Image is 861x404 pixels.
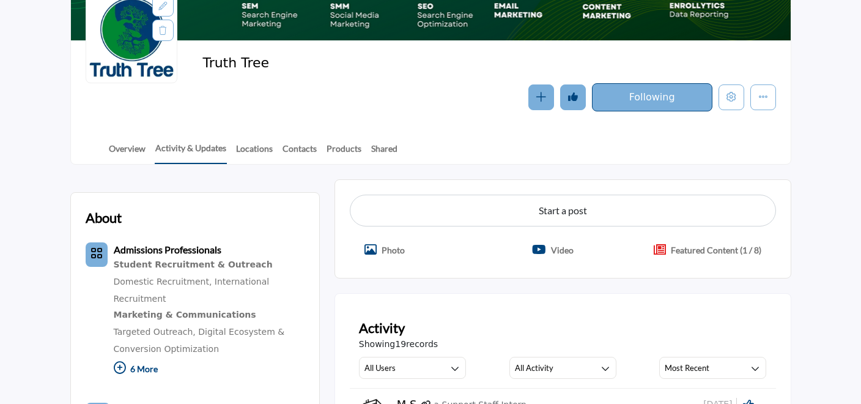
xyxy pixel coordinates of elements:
[551,244,574,256] p: Video
[665,362,709,373] h3: Most Recent
[671,244,761,256] p: Upgrade plan to get more premium post.
[155,141,227,164] a: Activity & Updates
[509,357,616,379] button: All Activity
[114,307,305,323] a: Marketing & Communications
[235,142,273,163] a: Locations
[326,142,362,163] a: Products
[202,55,539,71] h2: Truth Tree
[350,195,776,226] button: Start a post
[515,362,553,373] h3: All Activity
[114,357,305,384] p: 6 More
[750,84,776,110] button: More details
[719,84,744,110] button: Edit company
[114,277,270,304] a: International Recruitment
[371,142,398,163] a: Shared
[114,257,305,273] a: Student Recruitment & Outreach
[517,236,588,263] button: Upload File Video
[114,327,196,337] a: Targeted Outreach,
[108,142,146,163] a: Overview
[114,277,212,286] a: Domestic Recruitment,
[659,357,766,379] button: Most Recent
[86,208,122,228] h2: About
[114,244,221,255] b: Admissions Professionals
[382,244,405,256] p: Photo
[560,84,586,110] button: Undo like
[114,245,221,255] a: Admissions Professionals
[639,236,776,263] button: Create Popup
[359,318,405,338] h2: Activity
[359,357,466,379] button: All Users
[359,338,438,351] span: Showing records
[114,257,305,273] div: Expert financial management and support tailored to the specific needs of educational institutions.
[350,236,419,263] button: Crop Image
[364,362,396,373] h3: All Users
[592,83,712,111] button: Following
[114,307,305,323] div: Cutting-edge software solutions designed to streamline educational processes and enhance learning.
[282,142,317,163] a: Contacts
[395,339,406,349] span: 19
[86,242,108,267] button: Category Icon
[114,327,285,354] a: Digital Ecosystem & Conversion Optimization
